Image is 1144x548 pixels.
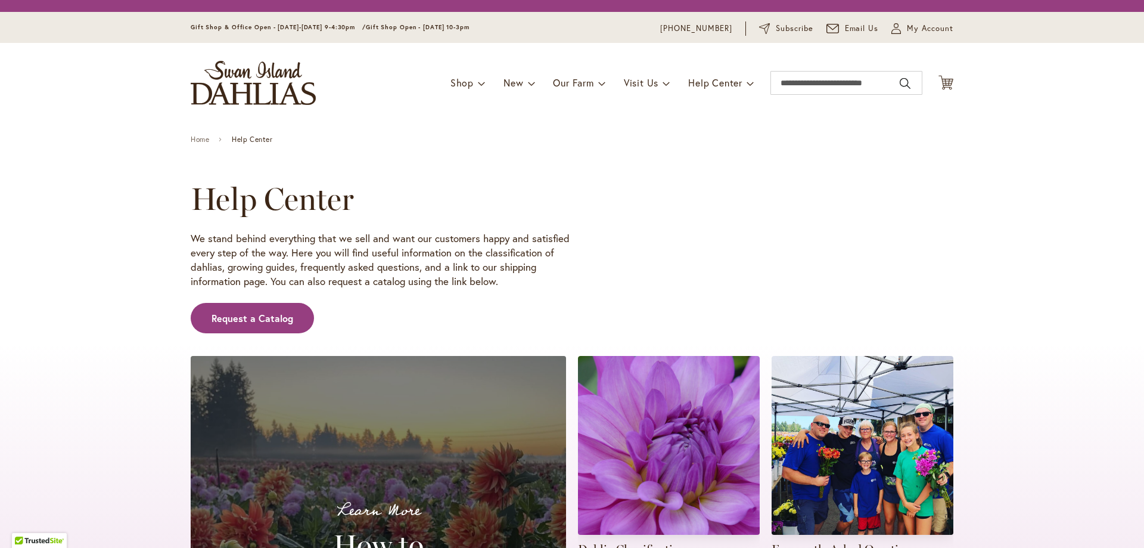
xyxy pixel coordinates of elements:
[450,76,474,89] span: Shop
[205,499,552,524] p: Learn More
[366,23,470,31] span: Gift Shop Open - [DATE] 10-3pm
[759,23,813,35] a: Subscribe
[191,303,314,334] a: Request a Catalog
[212,312,293,326] span: Request a Catalog
[191,61,316,105] a: store logo
[845,23,879,35] span: Email Us
[191,135,209,144] a: Home
[900,74,910,93] button: Search
[776,23,813,35] span: Subscribe
[553,76,593,89] span: Our Farm
[660,23,732,35] a: [PHONE_NUMBER]
[191,23,366,31] span: Gift Shop & Office Open - [DATE]-[DATE] 9-4:30pm /
[826,23,879,35] a: Email Us
[891,23,953,35] button: My Account
[688,76,742,89] span: Help Center
[624,76,658,89] span: Visit Us
[907,23,953,35] span: My Account
[232,135,273,144] span: Help Center
[191,181,919,217] h1: Help Center
[503,76,523,89] span: New
[191,231,578,289] p: We stand behind everything that we sell and want our customers happy and satisfied every step of ...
